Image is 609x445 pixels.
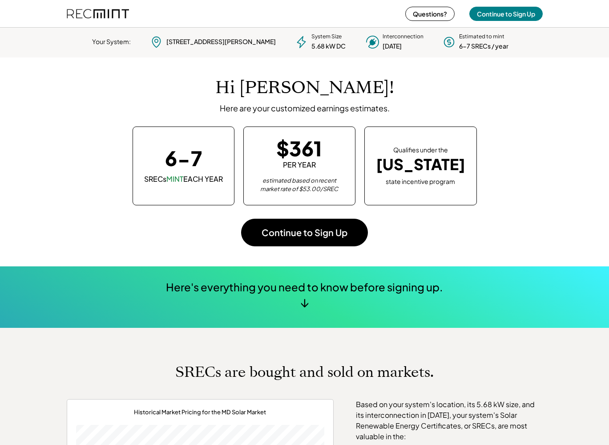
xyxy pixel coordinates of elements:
div: Historical Market Pricing for the MD Solar Market [134,408,266,416]
div: Here's everything you need to know before signing up. [166,280,443,295]
div: ↓ [300,295,309,309]
button: Continue to Sign Up [241,219,368,246]
h1: Hi [PERSON_NAME]! [215,78,394,98]
div: [STREET_ADDRESS][PERSON_NAME] [166,37,276,46]
div: 6-7 [165,148,202,168]
div: $361 [276,138,322,158]
img: recmint-logotype%403x%20%281%29.jpeg [67,2,129,25]
div: Based on your system's location, its 5.68 kW size, and its interconnection in [DATE], your system... [356,399,543,442]
div: Estimated to mint [459,33,504,41]
div: state incentive program [386,176,455,186]
div: Your System: [92,37,131,46]
div: System Size [311,33,342,41]
div: 6-7 SRECs / year [459,42,508,51]
div: SRECs EACH YEAR [144,174,223,184]
div: Qualifies under the [393,146,448,155]
div: estimated based on recent market rate of $53.00/SREC [255,176,344,194]
div: PER YEAR [283,160,316,170]
div: Interconnection [383,33,423,41]
div: [US_STATE] [376,155,465,174]
div: 5.68 kW DC [311,42,346,51]
font: MINT [166,174,183,184]
button: Continue to Sign Up [469,7,543,21]
button: Questions? [405,7,455,21]
div: [DATE] [383,42,402,51]
div: Here are your customized earnings estimates. [220,103,390,113]
h1: SRECs are bought and sold on markets. [175,363,434,381]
